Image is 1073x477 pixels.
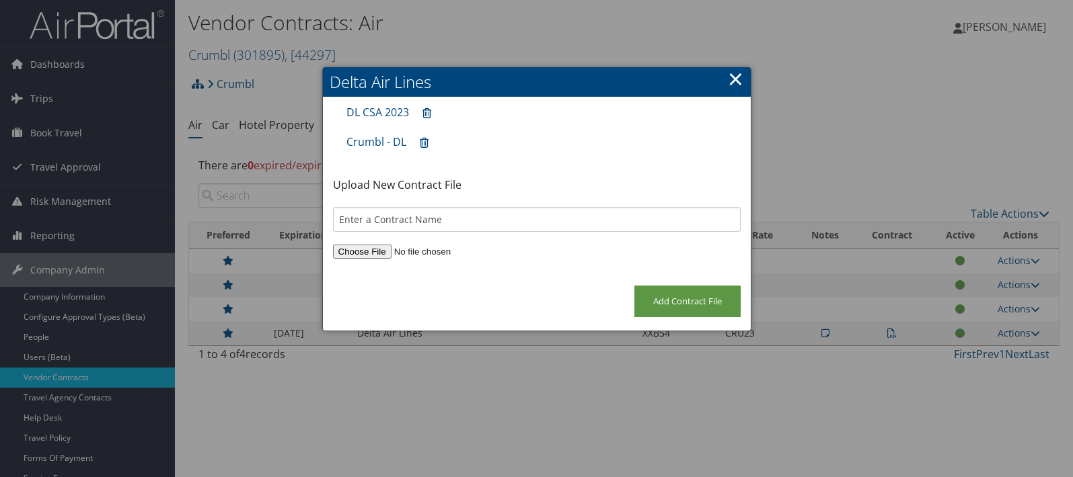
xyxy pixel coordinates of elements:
[634,286,741,317] input: Add Contract File
[346,105,409,120] a: DL CSA 2023
[323,67,751,97] h2: Delta Air Lines
[333,207,741,232] input: Enter a Contract Name
[346,134,406,149] a: Crumbl - DL
[333,177,741,194] p: Upload New Contract File
[416,101,438,126] a: Remove contract
[413,130,435,155] a: Remove contract
[728,65,743,92] a: ×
